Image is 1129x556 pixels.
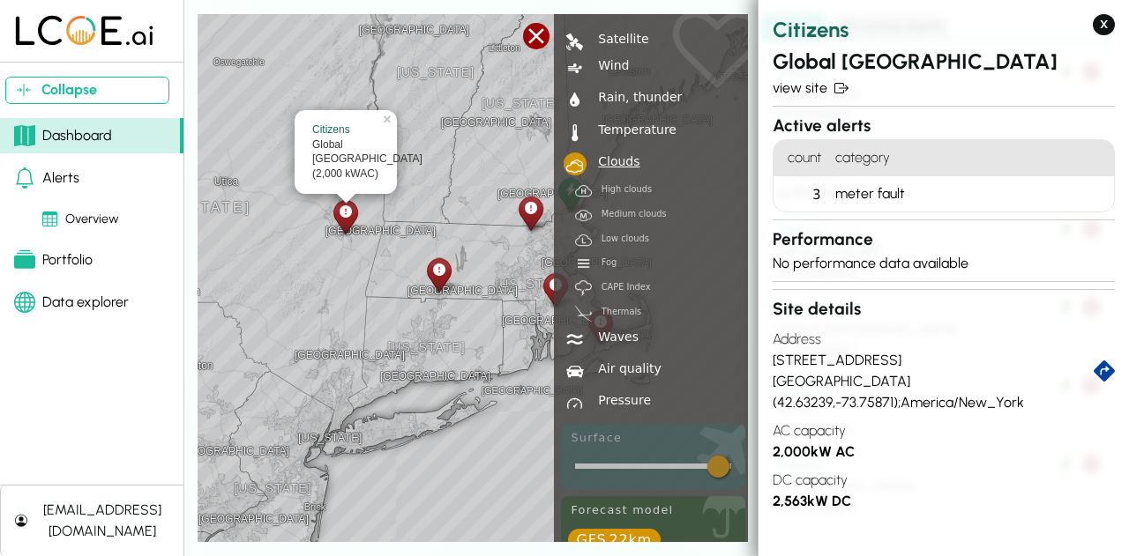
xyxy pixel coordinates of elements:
div: High clouds [591,185,653,194]
div: Pressure [591,394,652,406]
h3: Active alerts [773,114,1115,139]
div:  [564,360,587,382]
div: Citizens [312,122,379,137]
div: meter fault [828,176,1114,211]
div: Fog [591,258,617,267]
h2: Citizens [773,14,1115,46]
div:  [572,301,595,324]
small: 22km [609,531,651,548]
div: Low clouds [591,234,649,243]
a: directions [1094,360,1115,382]
div: [EMAIL_ADDRESS][DOMAIN_NAME] [34,500,169,542]
div: Alerts [14,167,79,189]
div: CAPE Index [591,283,651,292]
div:  [564,391,587,414]
div: ( 42.63239 , -73.75871 ); America/New_York [773,392,1115,413]
h3: Site details [773,297,1115,322]
div: 3 [774,176,828,211]
strong: 2,563 kW DC [773,493,851,509]
button: X [1093,14,1115,35]
div:  [572,179,595,202]
div: Satellite [591,33,649,45]
h4: category [828,140,1114,176]
h4: Address [773,322,1115,350]
h4: count [774,140,828,176]
div: Agawam Ave [423,255,454,294]
div: | [564,57,587,80]
div: d [572,252,595,275]
div: Medium clouds [591,210,667,219]
div: Data explorer [14,292,129,313]
div:  [572,204,595,226]
div:  [564,30,587,53]
a: view site [773,78,1115,99]
div: Tyngsborough [515,193,546,233]
div: 7 [564,152,587,175]
div: ~ [572,277,595,300]
div:  [564,121,587,144]
h4: DC capacity [773,463,1115,491]
div: GFS [568,529,661,551]
button: Collapse [5,77,169,104]
div: Rain, thunder [591,91,683,103]
div: Air quality [591,362,662,374]
h3: Performance [773,227,1115,253]
div: [STREET_ADDRESS] [GEOGRAPHIC_DATA] [773,350,1094,392]
div: Global Albany [330,196,361,236]
div: Wind [591,59,630,71]
div: Forecast model [571,505,741,516]
div: Norton [540,270,571,309]
div:  [572,228,595,251]
div: Thermals [591,308,642,316]
strong: 2,000 kW AC [773,443,855,460]
div: (2,000 kWAC) [312,167,379,182]
div:  [564,328,587,351]
div: Waves [591,330,639,343]
div: Global [GEOGRAPHIC_DATA] [312,137,379,167]
div: Portfolio [14,249,93,271]
h2: Global [GEOGRAPHIC_DATA] [773,46,1115,78]
div: Overview [42,210,119,229]
div: Temperature [591,123,677,136]
div: Clouds [591,155,640,167]
h4: AC capacity [773,413,1115,441]
div: Dashboard [14,125,112,146]
div:  [564,89,587,112]
div: No performance data available [773,253,1115,274]
a: × [381,110,397,122]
